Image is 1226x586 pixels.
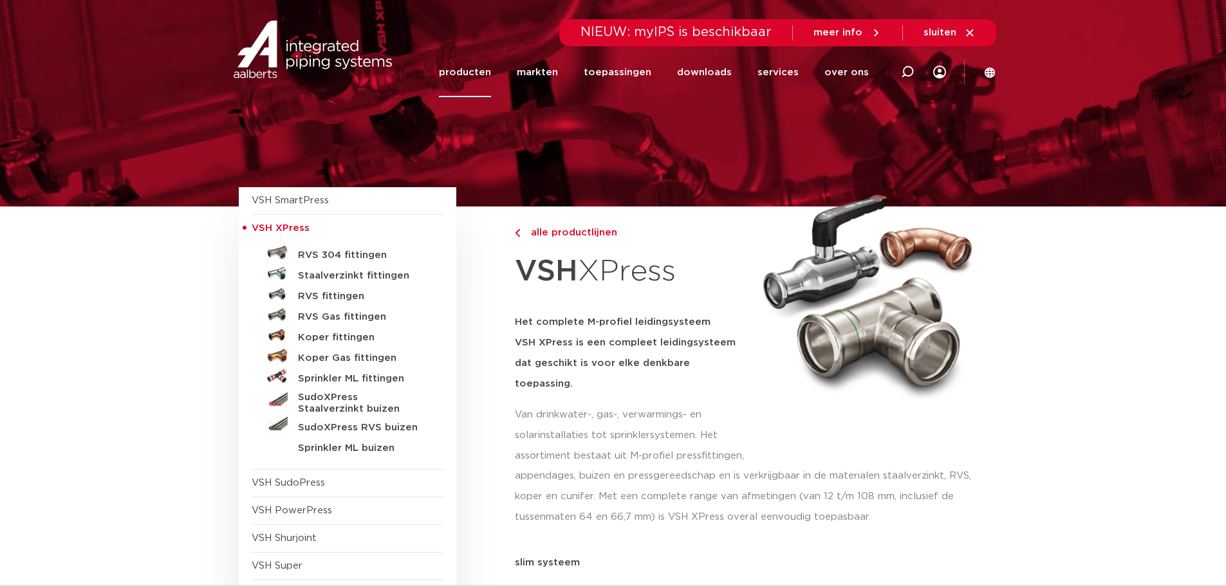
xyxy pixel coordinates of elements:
a: over ons [824,48,869,97]
a: RVS 304 fittingen [252,243,443,263]
h5: RVS Gas fittingen [298,311,425,323]
a: Staalverzinkt fittingen [252,263,443,284]
span: alle productlijnen [523,228,617,237]
p: appendages, buizen en pressgereedschap en is verkrijgbaar in de materialen staalverzinkt, RVS, ko... [515,466,988,527]
h5: Koper fittingen [298,332,425,343]
a: VSH Shurjoint [252,533,317,543]
span: meer info [813,28,862,37]
a: Sprinkler ML buizen [252,435,443,456]
p: Van drinkwater-, gas-, verwarmings- en solarinstallaties tot sprinklersystemen. Het assortiment b... [515,405,748,466]
a: Sprinkler ML fittingen [252,366,443,387]
h5: SudoXPress RVS buizen [298,422,425,434]
a: RVS Gas fittingen [252,304,443,325]
h5: Het complete M-profiel leidingsysteem VSH XPress is een compleet leidingsysteem dat geschikt is v... [515,312,748,394]
a: producten [439,48,491,97]
p: slim systeem [515,558,988,567]
a: sluiten [924,27,976,39]
h5: Koper Gas fittingen [298,353,425,364]
h5: Sprinkler ML fittingen [298,373,425,385]
a: markten [517,48,558,97]
a: services [757,48,799,97]
a: alle productlijnen [515,225,748,241]
h5: RVS 304 fittingen [298,250,425,261]
a: Koper fittingen [252,325,443,345]
span: VSH XPress [252,223,310,233]
h5: Staalverzinkt fittingen [298,270,425,282]
span: NIEUW: myIPS is beschikbaar [580,26,772,39]
nav: Menu [439,48,869,97]
a: VSH SudoPress [252,478,325,488]
h5: SudoXPress Staalverzinkt buizen [298,392,425,415]
h5: Sprinkler ML buizen [298,443,425,454]
span: sluiten [924,28,956,37]
img: chevron-right.svg [515,229,520,237]
a: VSH Super [252,561,302,571]
a: meer info [813,27,882,39]
a: RVS fittingen [252,284,443,304]
a: Koper Gas fittingen [252,345,443,366]
h5: RVS fittingen [298,291,425,302]
h1: XPress [515,247,748,297]
a: downloads [677,48,732,97]
a: VSH SmartPress [252,196,329,205]
a: VSH PowerPress [252,506,332,515]
a: SudoXPress RVS buizen [252,415,443,435]
a: toepassingen [584,48,651,97]
strong: VSH [515,257,578,286]
a: SudoXPress Staalverzinkt buizen [252,387,443,415]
